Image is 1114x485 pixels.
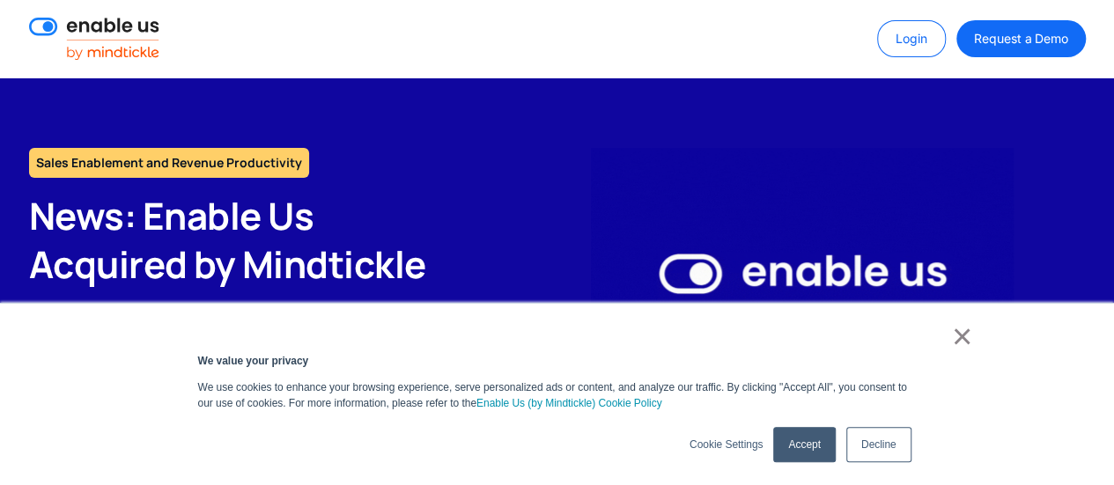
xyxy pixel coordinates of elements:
a: Accept [773,427,835,462]
a: Decline [846,427,911,462]
img: Enable Us by Mindtickle [591,148,1014,454]
a: Login [877,20,946,57]
h2: News: Enable Us Acquired by Mindtickle [29,192,449,288]
a: Cookie Settings [690,437,763,452]
a: Request a Demo [956,20,1086,57]
strong: We value your privacy [198,355,309,367]
p: We use cookies to enhance your browsing experience, serve personalized ads or content, and analyz... [198,379,917,411]
a: × [952,328,973,344]
a: Enable Us (by Mindtickle) Cookie Policy [476,395,662,411]
h1: Sales Enablement and Revenue Productivity [29,148,309,178]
